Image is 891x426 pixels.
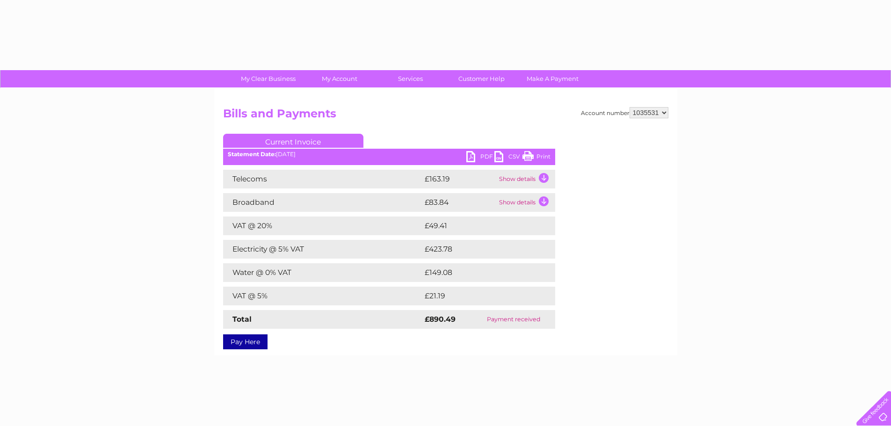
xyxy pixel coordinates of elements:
a: PDF [466,151,494,165]
strong: Total [232,315,252,324]
td: Payment received [472,310,555,329]
td: Show details [497,193,555,212]
div: Account number [581,107,668,118]
a: My Account [301,70,378,87]
td: £149.08 [422,263,538,282]
a: Pay Here [223,334,268,349]
td: £49.41 [422,217,536,235]
td: Telecoms [223,170,422,188]
a: Services [372,70,449,87]
td: VAT @ 5% [223,287,422,305]
td: £83.84 [422,193,497,212]
td: Electricity @ 5% VAT [223,240,422,259]
td: Broadband [223,193,422,212]
a: Make A Payment [514,70,591,87]
h2: Bills and Payments [223,107,668,125]
td: £423.78 [422,240,538,259]
td: £21.19 [422,287,535,305]
td: Water @ 0% VAT [223,263,422,282]
div: [DATE] [223,151,555,158]
a: Print [522,151,551,165]
strong: £890.49 [425,315,456,324]
a: My Clear Business [230,70,307,87]
td: £163.19 [422,170,497,188]
a: CSV [494,151,522,165]
td: Show details [497,170,555,188]
b: Statement Date: [228,151,276,158]
td: VAT @ 20% [223,217,422,235]
a: Current Invoice [223,134,363,148]
a: Customer Help [443,70,520,87]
